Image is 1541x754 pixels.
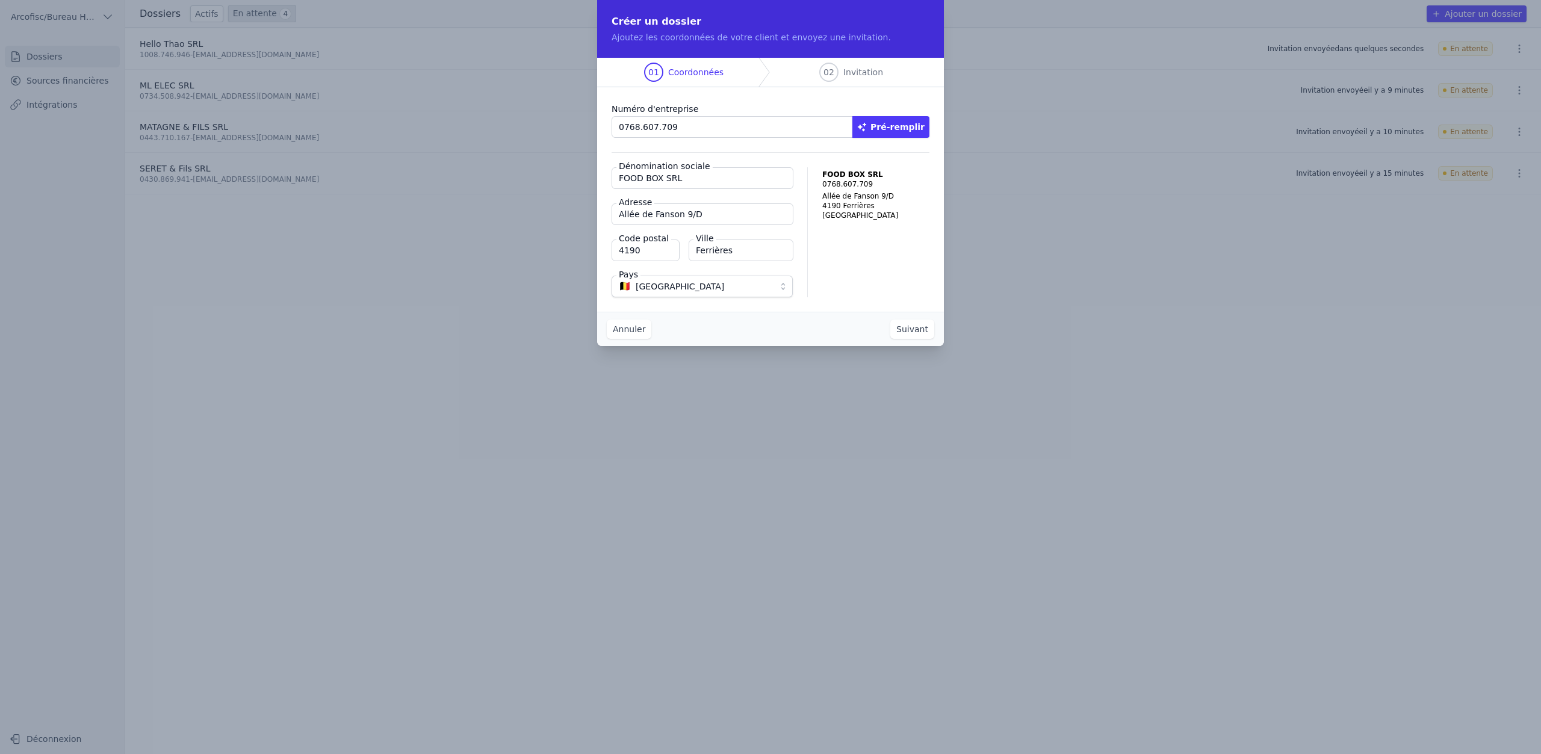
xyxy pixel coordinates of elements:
span: 01 [648,66,659,78]
h2: Créer un dossier [612,14,929,29]
p: Allée de Fanson 9/D [822,191,929,201]
p: Ajoutez les coordonnées de votre client et envoyez une invitation. [612,31,929,43]
p: 0768.607.709 [822,179,929,189]
label: Adresse [616,196,654,208]
button: Pré-remplir [852,116,929,138]
button: Suivant [890,320,934,339]
label: Dénomination sociale [616,160,713,172]
nav: Progress [597,58,944,87]
span: 02 [823,66,834,78]
span: 🇧🇪 [619,283,631,290]
p: 4190 Ferrières [822,201,929,211]
label: Numéro d'entreprise [612,102,929,116]
p: FOOD BOX SRL [822,170,929,179]
button: Annuler [607,320,651,339]
label: Ville [693,232,716,244]
label: Code postal [616,232,671,244]
span: Coordonnées [668,66,724,78]
p: [GEOGRAPHIC_DATA] [822,211,929,220]
label: Pays [616,268,640,280]
span: [GEOGRAPHIC_DATA] [636,279,724,294]
button: 🇧🇪 [GEOGRAPHIC_DATA] [612,276,793,297]
span: Invitation [843,66,883,78]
